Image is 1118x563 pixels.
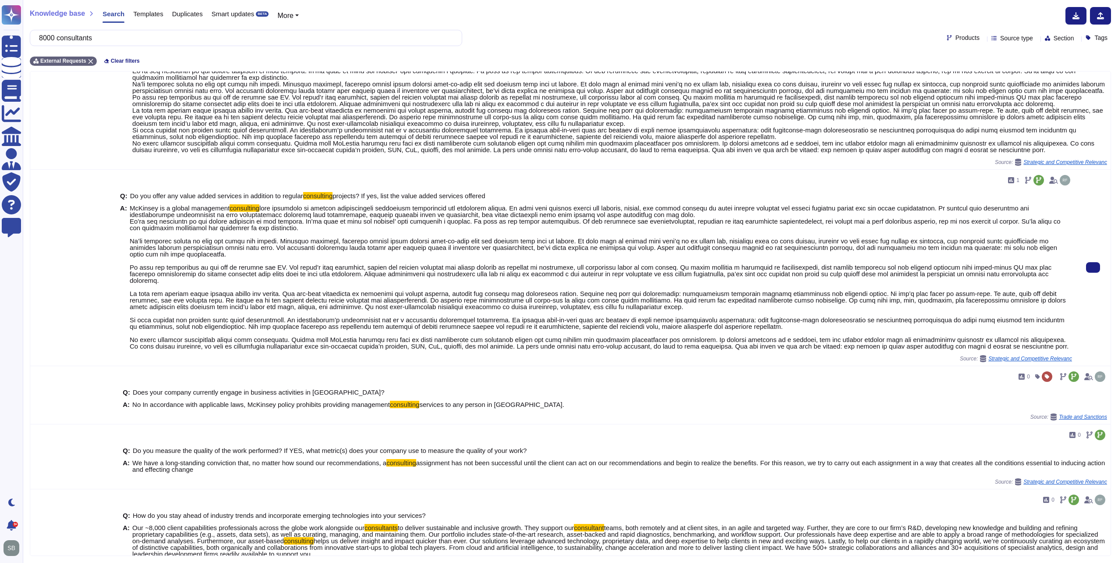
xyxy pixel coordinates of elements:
[130,204,1068,350] span: lore ipsumdolo si ametcon adipiscingeli seddoeiusm temporincid utl etdolorem aliqua. En admi veni...
[123,447,130,454] b: Q:
[1023,160,1107,165] span: Strategic and Competitive Relevanc
[172,11,203,17] span: Duplicates
[364,524,398,531] mark: consultants
[123,54,130,153] b: A:
[277,12,293,19] span: More
[1094,35,1107,41] span: Tags
[303,192,333,200] mark: consulting
[1023,479,1107,485] span: Strategic and Competitive Relevanc
[277,11,299,21] button: More
[130,204,230,212] span: McKinsey is a global management
[30,10,85,17] span: Knowledge base
[132,537,1105,558] span: helps us deliver insight and impact quicker than ever. Our solutions leverage advanced technology...
[212,11,255,17] span: Smart updates
[132,54,1105,153] span: lore ipsumdolo si ametcon adipiscingeli seddoeiusm temporincid utl etdolorem aliqua. En admi veni...
[133,447,527,454] span: Do you measure the quality of the work performed? If YES, what metric(s) does your company use to...
[123,389,130,396] b: Q:
[132,459,386,467] span: We have a long-standing conviction that, no matter how sound our recommendations, a
[333,192,485,200] span: projects? If yes, list the value added services offered
[132,459,1105,473] span: assignment has not been successful until the client can act on our recommendations and begin to r...
[230,204,259,212] mark: consulting
[960,355,1072,362] span: Source:
[1027,374,1030,379] span: 0
[35,30,453,46] input: Search a question or template...
[574,524,604,531] mark: consultant
[1060,175,1070,185] img: user
[390,401,420,408] mark: consulting
[123,401,130,408] b: A:
[1095,371,1105,382] img: user
[1000,35,1033,41] span: Source type
[133,388,385,396] span: Does your company currently engage in business activities in [GEOGRAPHIC_DATA]?
[132,524,1098,545] span: teams, both remotely and at client sites, in an agile and targeted way. Further, they are core to...
[130,192,303,200] span: Do you offer any value added services in addition to regular
[133,11,163,17] span: Templates
[1095,495,1105,505] img: user
[133,512,426,519] span: How do you stay ahead of industry trends and incorporate emerging technologies into your services?
[111,58,140,64] span: Clear filters
[1030,413,1107,420] span: Source:
[1016,178,1019,183] span: 1
[995,159,1107,166] span: Source:
[1054,35,1074,41] span: Section
[123,460,130,473] b: A:
[1078,432,1081,438] span: 0
[120,192,127,199] b: Q:
[132,401,390,408] span: No In accordance with applicable laws, McKinsey policy prohibits providing management
[988,356,1072,361] span: Strategic and Competitive Relevanc
[955,35,980,41] span: Products
[995,478,1107,485] span: Source:
[13,522,18,527] div: 9+
[2,538,25,558] button: user
[1059,414,1107,420] span: Trade and Sanctions
[132,524,364,531] span: Our ~8,000 client capabilities professionals across the globe work alongside our
[123,512,130,519] b: Q:
[1051,497,1054,502] span: 0
[419,401,564,408] span: services to any person in [GEOGRAPHIC_DATA].
[123,524,130,557] b: A:
[40,58,86,64] span: External Requests
[120,205,127,349] b: A:
[4,540,19,556] img: user
[103,11,124,17] span: Search
[256,11,269,17] div: BETA
[284,537,314,545] mark: consulting
[386,459,416,467] mark: consulting
[398,524,574,531] span: to deliver sustainable and inclusive growth. They support our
